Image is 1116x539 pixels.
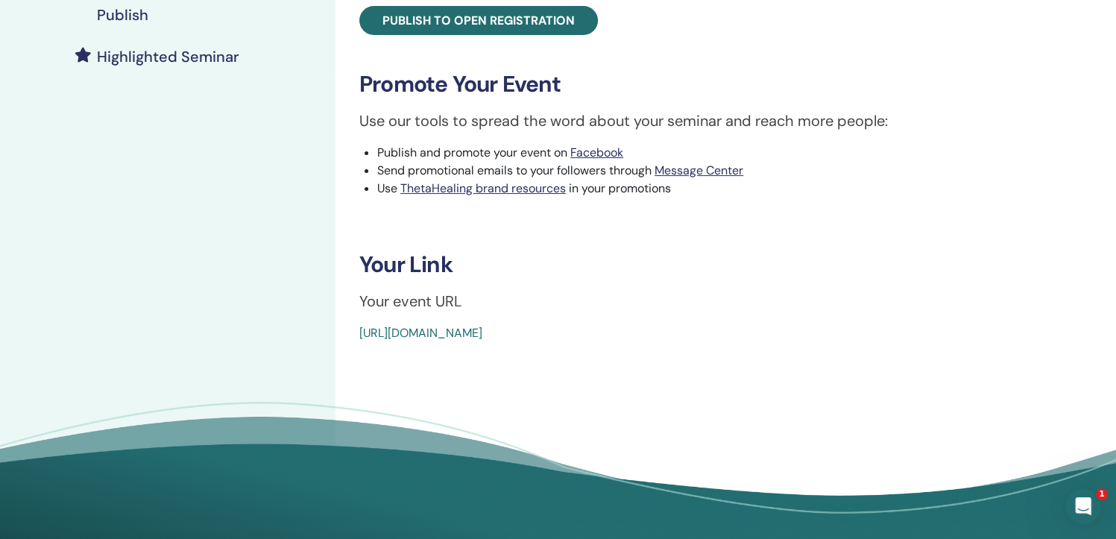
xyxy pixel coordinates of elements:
a: [URL][DOMAIN_NAME] [359,325,482,341]
li: Use in your promotions [377,180,1056,198]
li: Send promotional emails to your followers through [377,162,1056,180]
p: Use our tools to spread the word about your seminar and reach more people: [359,110,1056,132]
span: 1 [1096,488,1108,500]
p: Your event URL [359,290,1056,312]
h4: Highlighted Seminar [97,48,239,66]
a: Facebook [570,145,623,160]
h3: Your Link [359,251,1056,278]
span: Publish to open registration [382,13,575,28]
iframe: Intercom live chat [1065,488,1101,524]
h4: Publish [97,6,148,24]
a: Publish to open registration [359,6,598,35]
h3: Promote Your Event [359,71,1056,98]
a: ThetaHealing brand resources [400,180,566,196]
li: Publish and promote your event on [377,144,1056,162]
a: Message Center [655,163,743,178]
